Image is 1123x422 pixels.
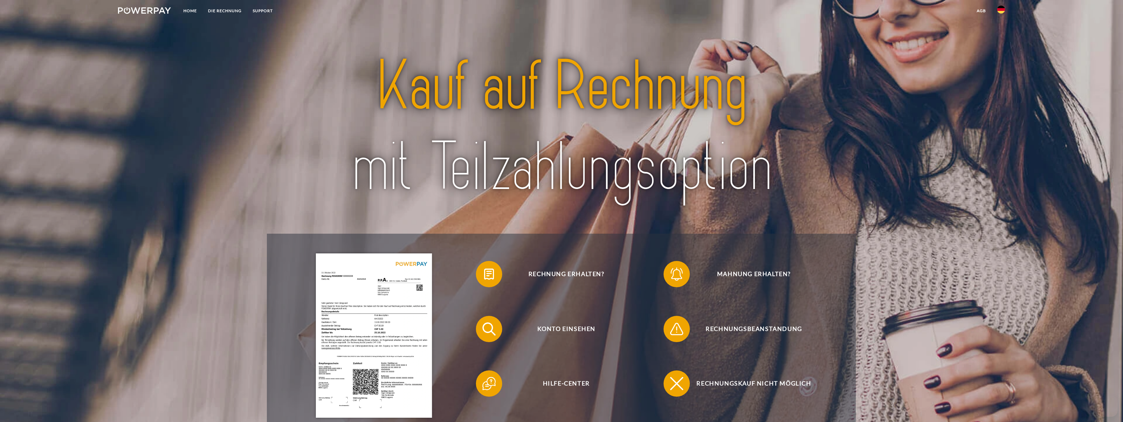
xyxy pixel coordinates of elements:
[247,5,278,17] a: SUPPORT
[486,261,647,287] span: Rechnung erhalten?
[486,370,647,397] span: Hilfe-Center
[301,42,822,212] img: title-powerpay_de.svg
[202,5,247,17] a: DIE RECHNUNG
[486,316,647,342] span: Konto einsehen
[481,375,497,392] img: qb_help.svg
[476,370,647,397] button: Hilfe-Center
[673,261,834,287] span: Mahnung erhalten?
[997,6,1005,13] img: de
[668,375,685,392] img: qb_close.svg
[664,316,834,342] button: Rechnungsbeanstandung
[481,321,497,337] img: qb_search.svg
[1097,396,1118,417] iframe: Schaltfläche zum Öffnen des Messaging-Fensters
[971,5,992,17] a: agb
[481,266,497,282] img: qb_bill.svg
[668,266,685,282] img: qb_bell.svg
[476,261,647,287] button: Rechnung erhalten?
[664,370,834,397] button: Rechnungskauf nicht möglich
[316,253,432,418] img: single_invoice_powerpay_de.jpg
[178,5,202,17] a: Home
[664,261,834,287] button: Mahnung erhalten?
[673,316,834,342] span: Rechnungsbeanstandung
[668,321,685,337] img: qb_warning.svg
[118,7,171,14] img: logo-powerpay-white.svg
[476,316,647,342] button: Konto einsehen
[673,370,834,397] span: Rechnungskauf nicht möglich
